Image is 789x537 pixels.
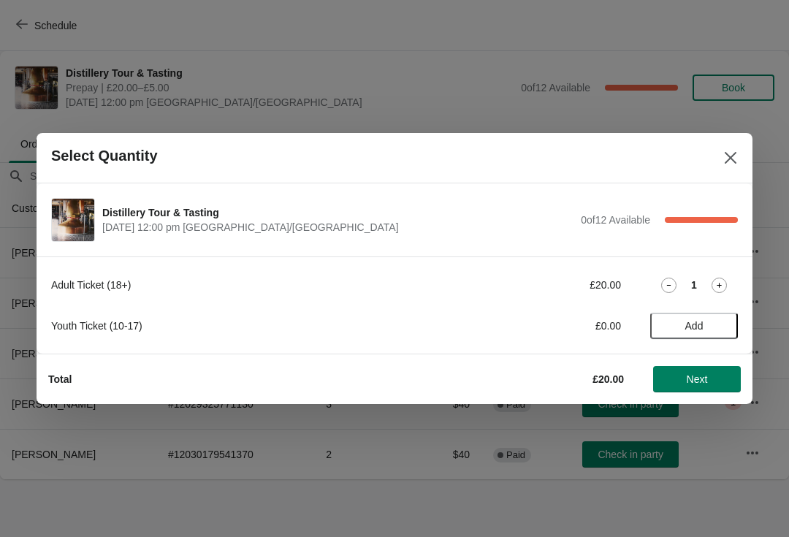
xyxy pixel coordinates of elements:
[486,319,621,333] div: £0.00
[48,373,72,385] strong: Total
[102,205,573,220] span: Distillery Tour & Tasting
[51,148,158,164] h2: Select Quantity
[581,214,650,226] span: 0 of 12 Available
[691,278,697,292] strong: 1
[486,278,621,292] div: £20.00
[51,278,457,292] div: Adult Ticket (18+)
[592,373,624,385] strong: £20.00
[51,319,457,333] div: Youth Ticket (10-17)
[685,320,704,332] span: Add
[52,199,94,241] img: Distillery Tour & Tasting | | September 10 | 12:00 pm Europe/London
[717,145,744,171] button: Close
[102,220,573,235] span: [DATE] 12:00 pm [GEOGRAPHIC_DATA]/[GEOGRAPHIC_DATA]
[653,366,741,392] button: Next
[687,373,708,385] span: Next
[650,313,738,339] button: Add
